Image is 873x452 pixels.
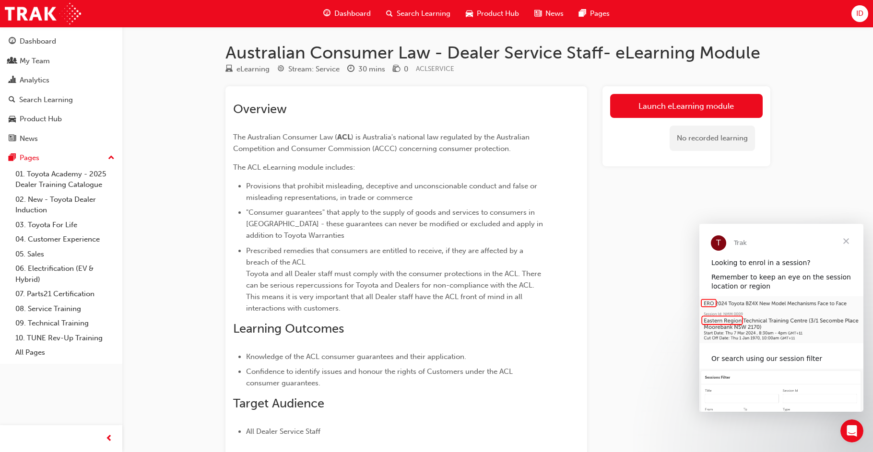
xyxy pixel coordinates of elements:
[9,76,16,85] span: chart-icon
[4,71,118,89] a: Analytics
[545,8,564,19] span: News
[393,63,408,75] div: Price
[12,232,118,247] a: 04. Customer Experience
[12,316,118,331] a: 09. Technical Training
[20,36,56,47] div: Dashboard
[225,42,770,63] h1: Australian Consumer Law - Dealer Service Staff- eLearning Module
[288,64,340,75] div: Stream: Service
[386,8,393,20] span: search-icon
[106,433,113,445] span: prev-icon
[851,5,868,22] button: ID
[246,367,515,387] span: Confidence to identify issues and honour the rights of Customers under the ACL consumer guarantees.
[233,133,337,141] span: The Australian Consumer Law (
[246,182,539,202] span: Provisions that prohibit misleading, deceptive and unconscionable conduct and false or misleading...
[571,4,617,23] a: pages-iconPages
[233,163,355,172] span: The ACL eLearning module includes:
[12,218,118,232] a: 03. Toyota For Life
[393,65,400,74] span: money-icon
[12,261,118,287] a: 06. Electrification (EV & Hybrid)
[397,8,450,19] span: Search Learning
[670,126,755,151] div: No recorded learning
[9,135,16,143] span: news-icon
[590,8,610,19] span: Pages
[108,152,115,164] span: up-icon
[477,8,519,19] span: Product Hub
[9,154,16,162] span: pages-icon
[9,115,16,124] span: car-icon
[334,8,371,19] span: Dashboard
[20,56,50,67] div: My Team
[12,192,118,218] a: 02. New - Toyota Dealer Induction
[579,8,586,20] span: pages-icon
[527,4,571,23] a: news-iconNews
[20,114,62,125] div: Product Hub
[12,301,118,316] a: 08. Service Training
[347,65,354,74] span: clock-icon
[20,152,39,163] div: Pages
[358,64,385,75] div: 30 mins
[246,208,545,240] span: "Consumer guarantees" that apply to the supply of goods and services to consumers in [GEOGRAPHIC_...
[20,75,49,86] div: Analytics
[840,419,863,442] iframe: Intercom live chat
[856,8,863,19] span: ID
[378,4,458,23] a: search-iconSearch Learning
[337,133,351,141] span: ACL
[12,167,118,192] a: 01. Toyota Academy - 2025 Dealer Training Catalogue
[233,102,287,116] span: Overview
[246,352,466,361] span: Knowledge of the ACL consumer guarantees and their application.
[4,52,118,70] a: My Team
[323,8,330,20] span: guage-icon
[9,57,16,66] span: people-icon
[236,64,270,75] div: eLearning
[4,91,118,109] a: Search Learning
[12,247,118,262] a: 05. Sales
[4,33,118,50] a: Dashboard
[534,8,542,20] span: news-icon
[12,345,118,360] a: All Pages
[4,130,118,148] a: News
[225,65,233,74] span: learningResourceType_ELEARNING-icon
[233,321,344,336] span: Learning Outcomes
[416,65,454,73] span: Learning resource code
[4,110,118,128] a: Product Hub
[225,63,270,75] div: Type
[4,31,118,149] button: DashboardMy TeamAnalyticsSearch LearningProduct HubNews
[277,63,340,75] div: Stream
[5,3,81,24] img: Trak
[316,4,378,23] a: guage-iconDashboard
[19,94,73,105] div: Search Learning
[347,63,385,75] div: Duration
[233,133,531,153] span: ) is Australia's national law regulated by the Australian Competition and Consumer Commission (AC...
[246,427,320,436] span: All Dealer Service Staff
[458,4,527,23] a: car-iconProduct Hub
[277,65,284,74] span: target-icon
[610,94,763,118] a: Launch eLearning module
[20,133,38,144] div: News
[246,246,543,313] span: Prescribed remedies that consumers are entitled to receive, if they are affected by a breach of t...
[12,331,118,346] a: 10. TUNE Rev-Up Training
[4,149,118,167] button: Pages
[9,96,15,104] span: search-icon
[9,37,16,46] span: guage-icon
[233,396,324,411] span: Target Audience
[466,8,473,20] span: car-icon
[12,287,118,301] a: 07. Parts21 Certification
[404,64,408,75] div: 0
[699,224,863,412] iframe: Intercom live chat message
